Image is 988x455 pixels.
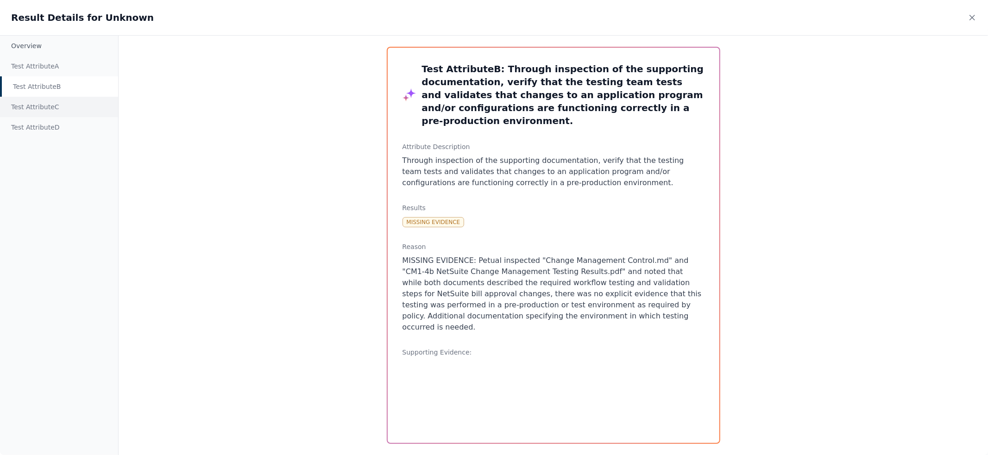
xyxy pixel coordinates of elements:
[403,255,705,333] p: MISSING EVIDENCE: Petual inspected "Change Management Control.md" and "CM1-4b NetSuite Change Man...
[403,348,705,357] h3: Supporting Evidence:
[403,217,465,227] div: Missing Evidence
[403,155,705,188] p: Through inspection of the supporting documentation, verify that the testing team tests and valida...
[403,242,705,251] h3: Reason
[11,11,154,24] h2: Result Details for Unknown
[422,62,705,127] h3: Test Attribute B : Through inspection of the supporting documentation, verify that the testing te...
[403,142,705,151] h3: Attribute Description
[403,203,705,212] h3: Results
